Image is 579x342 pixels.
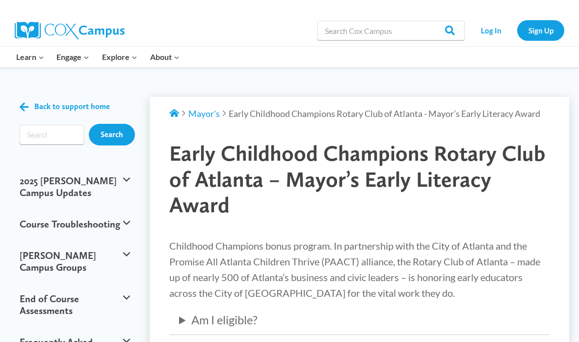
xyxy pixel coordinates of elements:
form: Search form [20,125,84,144]
span: Learn [16,51,44,63]
img: Cox Campus [15,22,125,39]
a: Log In [470,20,512,40]
p: Childhood Champions bonus program. In partnership with the City of Atlanta and the Promise All At... [169,238,550,301]
input: Search [89,124,135,145]
a: Mayor's [188,108,220,119]
a: Support Home [169,108,179,119]
input: Search input [20,125,84,144]
span: Early Childhood Champions Rotary Club of Atlanta - Mayor’s Early Literacy Award [229,108,540,119]
button: 2025 [PERSON_NAME] Campus Updates [15,165,135,208]
nav: Secondary Navigation [470,20,564,40]
span: Explore [102,51,137,63]
span: Back to support home [34,102,110,111]
button: Course Troubleshooting [15,208,135,240]
a: Sign Up [517,20,564,40]
span: About [150,51,180,63]
button: [PERSON_NAME] Campus Groups [15,240,135,283]
nav: Primary Navigation [10,47,185,67]
button: End of Course Assessments [15,283,135,326]
summary: Am I eligible? [179,311,540,329]
span: Engage [56,51,89,63]
a: Back to support home [20,100,110,114]
span: Early Childhood Champions Rotary Club of Atlanta – Mayor’s Early Literacy Award [169,140,545,218]
input: Search Cox Campus [317,21,465,40]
